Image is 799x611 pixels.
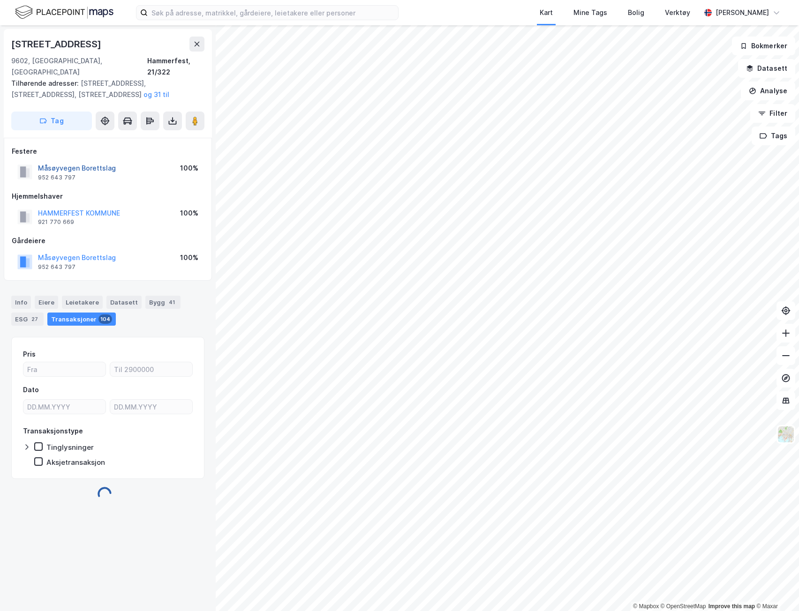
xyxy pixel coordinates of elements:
div: 921 770 669 [38,218,74,226]
div: 41 [167,298,177,307]
div: Transaksjoner [47,313,116,326]
div: Kart [540,7,553,18]
div: 27 [30,314,40,324]
div: Aksjetransaksjon [46,458,105,467]
div: Pris [23,349,36,360]
div: Tinglysninger [46,443,94,452]
div: Mine Tags [573,7,607,18]
div: 100% [180,163,198,174]
a: Improve this map [709,603,755,610]
div: [PERSON_NAME] [716,7,769,18]
div: Hammerfest, 21/322 [147,55,204,78]
div: Bolig [628,7,644,18]
button: Datasett [738,59,795,78]
div: Eiere [35,296,58,309]
button: Filter [750,104,795,123]
iframe: Chat Widget [752,566,799,611]
div: Dato [23,384,39,395]
button: Tag [11,112,92,130]
span: Tilhørende adresser: [11,79,81,87]
input: Søk på adresse, matrikkel, gårdeiere, leietakere eller personer [148,6,398,20]
div: 9602, [GEOGRAPHIC_DATA], [GEOGRAPHIC_DATA] [11,55,147,78]
div: Kontrollprogram for chat [752,566,799,611]
input: DD.MM.YYYY [110,400,192,414]
div: Transaksjonstype [23,425,83,437]
div: 100% [180,252,198,263]
div: 952 643 797 [38,263,75,271]
div: Bygg [145,296,181,309]
div: Hjemmelshaver [12,191,204,202]
button: Analyse [741,82,795,100]
a: OpenStreetMap [661,603,706,610]
div: 104 [98,314,112,324]
div: Gårdeiere [12,235,204,246]
a: Mapbox [633,603,659,610]
img: spinner.a6d8c91a73a9ac5275cf975e30b51cfb.svg [97,486,112,501]
div: 100% [180,208,198,219]
input: Fra [23,362,106,376]
button: Tags [752,127,795,145]
div: Datasett [106,296,142,309]
input: DD.MM.YYYY [23,400,106,414]
input: Til 2900000 [110,362,192,376]
img: Z [777,425,795,443]
div: Festere [12,146,204,157]
button: Bokmerker [732,37,795,55]
img: logo.f888ab2527a4732fd821a326f86c7f29.svg [15,4,113,21]
div: 952 643 797 [38,174,75,181]
div: ESG [11,313,44,326]
div: [STREET_ADDRESS], [STREET_ADDRESS], [STREET_ADDRESS] [11,78,197,100]
div: Leietakere [62,296,103,309]
div: Info [11,296,31,309]
div: [STREET_ADDRESS] [11,37,103,52]
div: Verktøy [665,7,690,18]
